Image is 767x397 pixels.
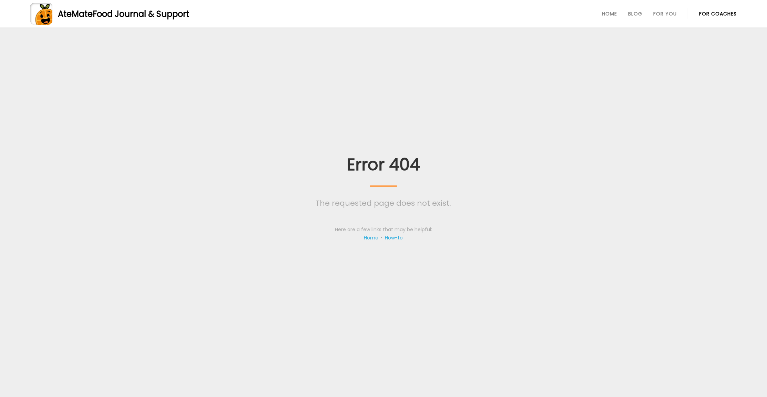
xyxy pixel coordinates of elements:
p: The requested page does not exist. [316,198,451,209]
a: Blog [628,11,642,17]
a: Home [364,234,379,242]
a: How-to [385,234,403,242]
span: Food Journal & Support [93,8,189,20]
a: For Coaches [699,11,737,17]
a: For You [653,11,677,17]
a: Home [602,11,617,17]
a: AteMateFood Journal & Support [30,3,737,25]
div: AteMate [52,8,189,20]
h2: Error 404 [316,155,451,187]
p: Here are a few links that may be helpful: [316,217,451,234]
